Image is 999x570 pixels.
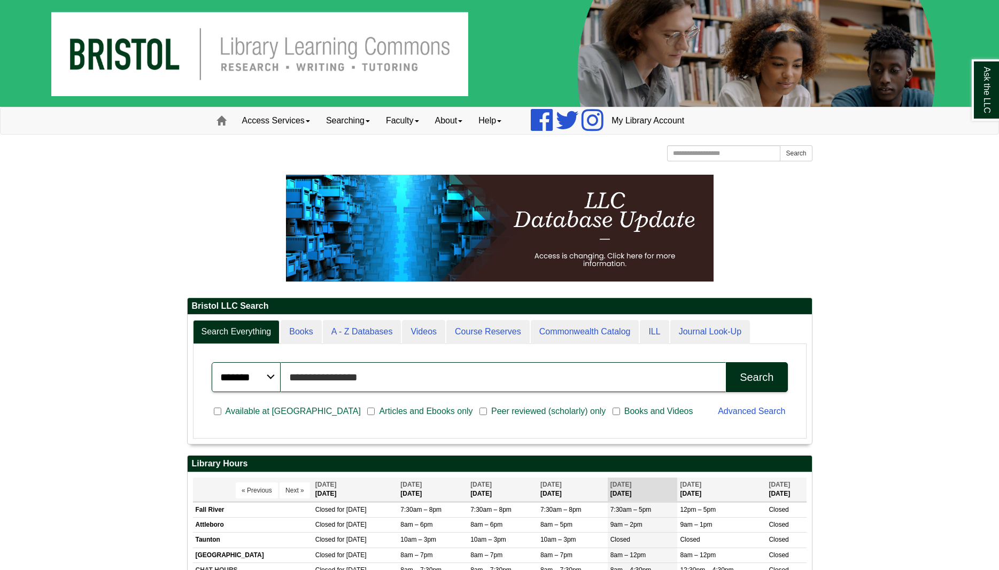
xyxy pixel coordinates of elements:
[677,478,766,502] th: [DATE]
[766,478,806,502] th: [DATE]
[193,533,313,548] td: Taunton
[446,320,530,344] a: Course Reserves
[400,551,432,559] span: 8am – 7pm
[400,521,432,528] span: 8am – 6pm
[479,407,487,416] input: Peer reviewed (scholarly) only
[603,107,692,134] a: My Library Account
[378,107,427,134] a: Faculty
[427,107,471,134] a: About
[280,482,310,498] button: Next »
[540,536,576,543] span: 10am – 3pm
[610,521,642,528] span: 9am – 2pm
[315,551,335,559] span: Closed
[610,506,652,513] span: 7:30am – 5pm
[400,536,436,543] span: 10am – 3pm
[188,456,812,472] h2: Library Hours
[726,362,787,392] button: Search
[468,478,538,502] th: [DATE]
[680,536,700,543] span: Closed
[680,551,716,559] span: 8am – 12pm
[188,298,812,315] h2: Bristol LLC Search
[315,481,337,488] span: [DATE]
[193,518,313,533] td: Attleboro
[680,506,716,513] span: 12pm – 5pm
[234,107,318,134] a: Access Services
[313,478,398,502] th: [DATE]
[281,320,321,344] a: Books
[323,320,401,344] a: A - Z Databases
[214,407,221,416] input: Available at [GEOGRAPHIC_DATA]
[318,107,378,134] a: Searching
[620,405,698,418] span: Books and Videos
[680,481,701,488] span: [DATE]
[221,405,365,418] span: Available at [GEOGRAPHIC_DATA]
[769,536,788,543] span: Closed
[487,405,610,418] span: Peer reviewed (scholarly) only
[315,521,335,528] span: Closed
[610,551,646,559] span: 8am – 12pm
[540,551,572,559] span: 8am – 7pm
[470,551,502,559] span: 8am – 7pm
[718,407,785,416] a: Advanced Search
[236,482,278,498] button: « Previous
[193,503,313,518] td: Fall River
[286,175,714,282] img: HTML tutorial
[367,407,375,416] input: Articles and Ebooks only
[740,371,773,384] div: Search
[769,521,788,528] span: Closed
[398,478,468,502] th: [DATE]
[193,548,313,563] td: [GEOGRAPHIC_DATA]
[470,107,509,134] a: Help
[769,481,790,488] span: [DATE]
[470,521,502,528] span: 8am – 6pm
[540,521,572,528] span: 8am – 5pm
[400,481,422,488] span: [DATE]
[193,320,280,344] a: Search Everything
[315,536,335,543] span: Closed
[540,506,582,513] span: 7:30am – 8pm
[769,506,788,513] span: Closed
[540,481,562,488] span: [DATE]
[769,551,788,559] span: Closed
[613,407,620,416] input: Books and Videos
[337,551,366,559] span: for [DATE]
[610,481,632,488] span: [DATE]
[315,506,335,513] span: Closed
[375,405,477,418] span: Articles and Ebooks only
[680,521,712,528] span: 9am – 1pm
[402,320,445,344] a: Videos
[538,478,608,502] th: [DATE]
[531,320,639,344] a: Commonwealth Catalog
[337,536,366,543] span: for [DATE]
[608,478,678,502] th: [DATE]
[400,506,442,513] span: 7:30am – 8pm
[670,320,750,344] a: Journal Look-Up
[470,536,506,543] span: 10am – 3pm
[780,145,812,161] button: Search
[337,506,366,513] span: for [DATE]
[470,506,512,513] span: 7:30am – 8pm
[610,536,630,543] span: Closed
[640,320,669,344] a: ILL
[337,521,366,528] span: for [DATE]
[470,481,492,488] span: [DATE]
